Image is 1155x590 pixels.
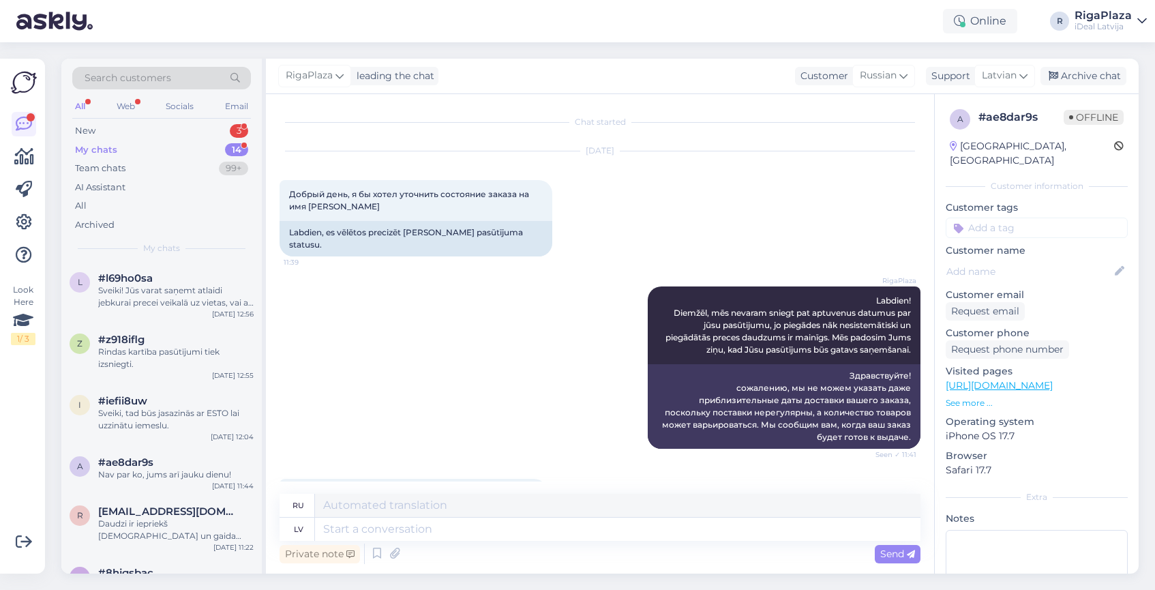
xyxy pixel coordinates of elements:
[98,505,240,518] span: rednijs2017@gmail.com
[946,218,1128,238] input: Add a tag
[77,461,83,471] span: a
[946,463,1128,477] p: Safari 17.7
[75,218,115,232] div: Archived
[946,340,1069,359] div: Request phone number
[946,244,1128,258] p: Customer name
[880,548,915,560] span: Send
[98,272,153,284] span: #l69ho0sa
[212,370,254,381] div: [DATE] 12:55
[163,98,196,115] div: Socials
[946,379,1053,392] a: [URL][DOMAIN_NAME]
[114,98,138,115] div: Web
[1040,67,1126,85] div: Archive chat
[72,98,88,115] div: All
[648,364,920,449] div: Здравствуйте! сожалению, мы не можем указать даже приблизительные даты доставки вашего заказа, по...
[75,143,117,157] div: My chats
[946,364,1128,379] p: Visited pages
[75,162,125,175] div: Team chats
[946,288,1128,302] p: Customer email
[665,295,913,355] span: Labdien! Diemžēl, mēs nevaram sniegt pat aptuvenus datumus par jūsu pasūtijumu, jo piegādes nāk n...
[212,481,254,491] div: [DATE] 11:44
[926,69,970,83] div: Support
[280,545,360,563] div: Private note
[75,181,125,194] div: AI Assistant
[292,494,304,517] div: ru
[211,432,254,442] div: [DATE] 12:04
[950,139,1114,168] div: [GEOGRAPHIC_DATA], [GEOGRAPHIC_DATA]
[98,567,153,579] span: #8hjgsbac
[85,71,171,85] span: Search customers
[98,334,145,346] span: #z918iflg
[1075,10,1147,32] a: RigaPlazaiDeal Latvija
[943,9,1017,33] div: Online
[222,98,251,115] div: Email
[946,512,1128,526] p: Notes
[946,180,1128,192] div: Customer information
[978,109,1064,126] div: # ae8dar9s
[351,69,434,83] div: leading the chat
[946,397,1128,409] p: See more ...
[143,242,180,254] span: My chats
[284,257,335,267] span: 11:39
[78,400,81,410] span: i
[280,221,552,256] div: Labdien, es vēlētos precizēt [PERSON_NAME] pasūtījuma statusu.
[946,264,1112,279] input: Add name
[946,302,1025,321] div: Request email
[289,189,531,211] span: Добрый день, я бы хотел уточнить состояние заказа на имя [PERSON_NAME]
[11,284,35,345] div: Look Here
[946,326,1128,340] p: Customer phone
[11,333,35,345] div: 1 / 3
[286,68,333,83] span: RigaPlaza
[212,309,254,319] div: [DATE] 12:56
[946,201,1128,215] p: Customer tags
[225,143,248,157] div: 14
[946,429,1128,443] p: iPhone OS 17.7
[865,449,916,460] span: Seen ✓ 11:41
[294,518,303,541] div: lv
[98,407,254,432] div: Sveiki, tad būs jasazinās ar ESTO lai uzzinātu iemeslu.
[946,491,1128,503] div: Extra
[77,338,82,349] span: z
[77,510,83,520] span: r
[865,276,916,286] span: RigaPlaza
[1075,21,1132,32] div: iDeal Latvija
[1075,10,1132,21] div: RigaPlaza
[946,415,1128,429] p: Operating system
[11,70,37,95] img: Askly Logo
[230,124,248,138] div: 3
[98,469,254,481] div: Nav par ko, jums arī jauku dienu!
[98,395,147,407] span: #iefii8uw
[1050,12,1069,31] div: R
[860,68,897,83] span: Russian
[1064,110,1124,125] span: Offline
[75,124,95,138] div: New
[982,68,1017,83] span: Latvian
[77,572,82,582] span: 8
[280,116,920,128] div: Chat started
[98,456,153,469] span: #ae8dar9s
[98,518,254,542] div: Daudzi ir iepriekš [DEMOGRAPHIC_DATA] un gaida rindā.
[219,162,248,175] div: 99+
[98,346,254,370] div: Rindas kartība pasūtījumi tiek izsniegti.
[78,277,82,287] span: l
[98,284,254,309] div: Sveiki! Jūs varat saņemt atlaidi jebkurai precei veikalā uz vietas, vai arī saņemt šo te telefona...
[795,69,848,83] div: Customer
[213,542,254,552] div: [DATE] 11:22
[75,199,87,213] div: All
[957,114,963,124] span: a
[280,145,920,157] div: [DATE]
[946,449,1128,463] p: Browser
